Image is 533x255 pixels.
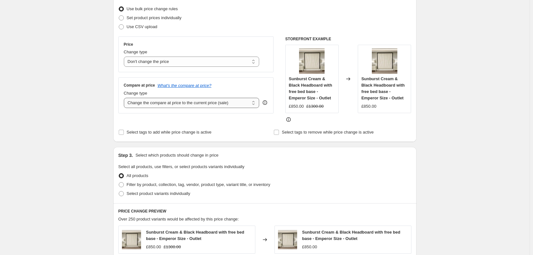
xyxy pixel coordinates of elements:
span: Select all products, use filters, or select products variants individually [118,164,244,169]
img: sunburst-cream-velvet-and-black-luxury-wall-mounted-headboard-couchek_80x.jpg [299,48,325,74]
span: Set product prices individually [127,15,182,20]
div: help [262,99,268,106]
span: Select tags to add while price change is active [127,130,212,135]
span: Sunburst Cream & Black Headboard with free bed base - Emperor Size - Outlet [289,76,332,100]
span: Select product variants individually [127,191,190,196]
span: All products [127,173,148,178]
span: Change type [124,91,147,96]
div: £850.00 [302,244,317,250]
span: Use bulk price change rules [127,6,178,11]
button: What's the compare at price? [158,83,212,88]
span: Over 250 product variants would be affected by this price change: [118,217,239,221]
span: Sunburst Cream & Black Headboard with free bed base - Emperor Size - Outlet [146,230,244,241]
h2: Step 3. [118,152,133,158]
span: Sunburst Cream & Black Headboard with free bed base - Emperor Size - Outlet [302,230,401,241]
span: Select tags to remove while price change is active [282,130,374,135]
span: Filter by product, collection, tag, vendor, product type, variant title, or inventory [127,182,270,187]
img: sunburst-cream-velvet-and-black-luxury-wall-mounted-headboard-couchek_80x.jpg [372,48,397,74]
img: sunburst-cream-velvet-and-black-luxury-wall-mounted-headboard-couchek_80x.jpg [278,230,297,249]
img: sunburst-cream-velvet-and-black-luxury-wall-mounted-headboard-couchek_80x.jpg [122,230,141,249]
strike: £1300.00 [306,103,324,110]
strike: £1300.00 [164,244,181,250]
div: £850.00 [361,103,376,110]
span: Sunburst Cream & Black Headboard with free bed base - Emperor Size - Outlet [361,76,405,100]
h6: PRICE CHANGE PREVIEW [118,209,411,214]
span: Change type [124,50,147,54]
div: £850.00 [289,103,304,110]
p: Select which products should change in price [135,152,218,158]
span: Use CSV upload [127,24,157,29]
h6: STOREFRONT EXAMPLE [285,36,411,42]
h3: Compare at price [124,83,155,88]
div: £850.00 [146,244,161,250]
h3: Price [124,42,133,47]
